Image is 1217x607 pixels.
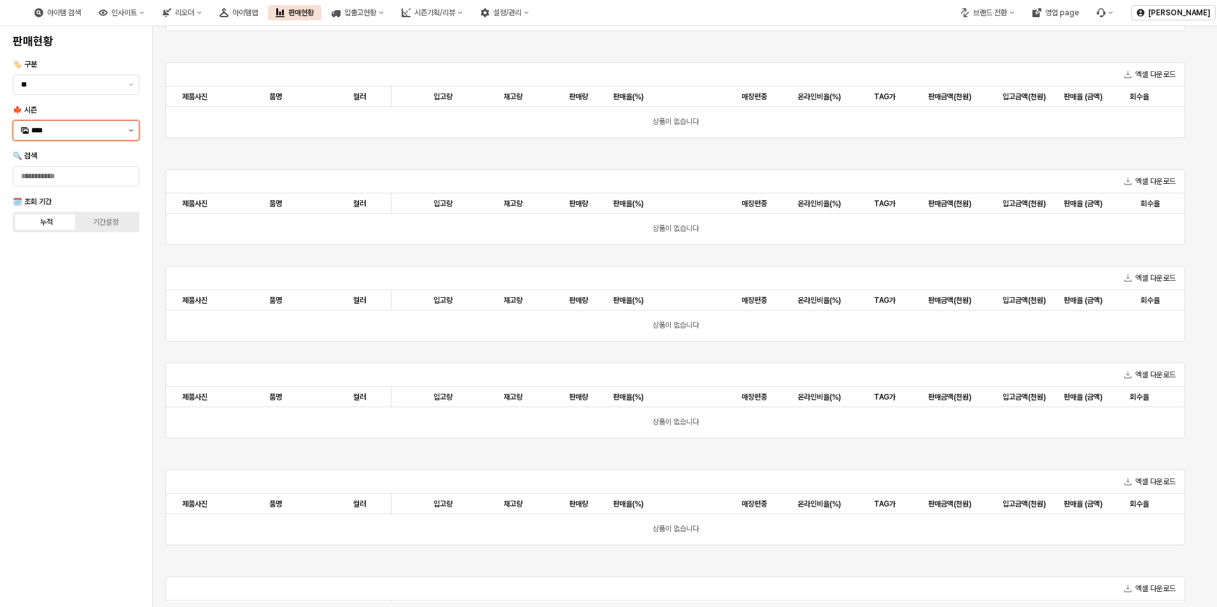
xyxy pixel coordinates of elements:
button: 엑셀 다운로드 [1119,367,1181,382]
span: 제품사진 [182,92,208,102]
span: 입고량 [433,295,453,305]
span: 🗓️ 조회 기간 [13,197,52,206]
span: 품명 [269,92,282,102]
span: 회수율 [1130,392,1149,402]
span: 재고량 [503,499,523,509]
span: 판매금액(천원) [928,199,971,209]
div: 입출고현황 [344,8,376,17]
span: 입고량 [433,392,453,402]
button: 영업 page [1025,5,1087,20]
span: 매장편중 [742,199,767,209]
label: 누적 [17,216,76,228]
button: 아이템맵 [212,5,265,20]
span: 입고금액(천원) [1002,499,1046,509]
span: 판매율 (금액) [1064,92,1102,102]
button: 입출고현황 [324,5,391,20]
span: 품명 [269,295,282,305]
button: 아이템 검색 [27,5,88,20]
button: 제안 사항 표시 [123,75,139,94]
span: 판매율 (금액) [1064,199,1102,209]
span: 컬러 [353,199,366,209]
div: 리오더 [175,8,194,17]
div: 아이템맵 [232,8,258,17]
span: TAG가 [874,295,896,305]
button: 엑셀 다운로드 [1119,174,1181,189]
span: 컬러 [353,92,366,102]
span: 판매율 (금액) [1064,392,1102,402]
button: 엑셀 다운로드 [1119,581,1181,596]
span: 제품사진 [182,295,208,305]
span: 매장편중 [742,295,767,305]
div: 인사이트 [111,8,137,17]
span: 회수율 [1141,199,1160,209]
span: 회수율 [1141,295,1160,305]
button: 제안 사항 표시 [123,121,139,140]
span: 온라인비율(%) [798,92,841,102]
span: 판매율 (금액) [1064,295,1102,305]
span: 회수율 [1130,499,1149,509]
span: 판매량 [569,92,588,102]
span: 판매율 (금액) [1064,499,1102,509]
span: 판매금액(천원) [928,295,971,305]
span: 품명 [269,199,282,209]
span: 재고량 [503,295,523,305]
div: 영업 page [1045,8,1079,17]
span: 매장편중 [742,392,767,402]
div: 리오더 [155,5,209,20]
span: 입고량 [433,199,453,209]
div: 상품이 없습니다 [166,310,1185,341]
span: 컬러 [353,499,366,509]
div: 시즌기획/리뷰 [414,8,455,17]
span: 컬러 [353,392,366,402]
span: 판매금액(천원) [928,499,971,509]
div: 상품이 없습니다 [166,407,1185,438]
h4: 판매현황 [13,35,139,48]
span: 제품사진 [182,199,208,209]
span: 매장편중 [742,499,767,509]
span: 품명 [269,499,282,509]
span: 온라인비율(%) [798,499,841,509]
span: 판매율(%) [613,92,644,102]
span: 재고량 [503,392,523,402]
div: 판매현황 [288,8,314,17]
span: 입고량 [433,499,453,509]
span: 입고금액(천원) [1002,92,1046,102]
span: 판매량 [569,199,588,209]
button: 판매현황 [268,5,321,20]
div: 누적 [40,218,53,227]
span: 판매금액(천원) [928,92,971,102]
div: 버그 제보 및 기능 개선 요청 [1089,5,1121,20]
main: App Frame [153,26,1217,607]
span: 재고량 [503,199,523,209]
span: 컬러 [353,295,366,305]
span: TAG가 [874,92,896,102]
button: 엑셀 다운로드 [1119,474,1181,489]
span: 온라인비율(%) [798,295,841,305]
button: 시즌기획/리뷰 [394,5,470,20]
button: 엑셀 다운로드 [1119,270,1181,286]
span: 🏷️ 구분 [13,60,37,69]
div: 상품이 없습니다 [166,514,1185,545]
div: 설정/관리 [493,8,521,17]
span: 판매율(%) [613,499,644,509]
span: 입고금액(천원) [1002,295,1046,305]
span: 판매량 [569,392,588,402]
div: 브랜드 전환 [973,8,1007,17]
span: 입고금액(천원) [1002,392,1046,402]
label: 기간설정 [76,216,136,228]
span: 재고량 [503,92,523,102]
div: 인사이트 [91,5,152,20]
span: 매장편중 [742,92,767,102]
div: 기간설정 [93,218,118,227]
button: 브랜드 전환 [953,5,1022,20]
span: 입고금액(천원) [1002,199,1046,209]
span: 입고량 [433,92,453,102]
span: 판매율(%) [613,295,644,305]
span: TAG가 [874,392,896,402]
